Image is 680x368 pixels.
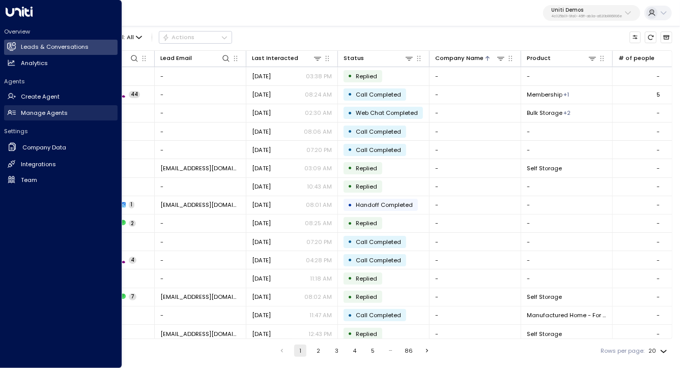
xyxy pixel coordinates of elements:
p: Uniti Demos [551,7,622,13]
td: - [430,214,521,232]
div: Lead Email [160,53,192,63]
span: Handoff Completed [356,201,413,209]
a: Create Agent [4,89,118,105]
button: Go to page 2 [313,345,325,357]
span: Call Completed [356,146,401,154]
span: May 20, 2025 [252,256,271,264]
td: - [155,178,246,196]
td: - [430,86,521,104]
td: - [155,269,246,287]
span: Replied [356,219,377,227]
div: … [385,345,397,357]
button: Go to next page [421,345,433,357]
p: 08:02 AM [304,293,332,301]
td: - [155,141,246,159]
td: - [155,67,246,85]
td: - [155,214,246,232]
a: Company Data [4,139,118,156]
div: Status [344,53,364,63]
span: Jun 11, 2025 [252,72,271,80]
td: - [430,288,521,306]
div: - [657,72,660,80]
td: - [430,67,521,85]
span: Web Chat Completed [356,109,418,117]
span: Jun 11, 2025 [252,182,271,191]
td: - [521,269,613,287]
div: - [657,311,660,319]
span: Manufactured Home - For Rent [527,311,607,319]
span: Aug 04, 2025 [252,164,271,172]
span: Call Completed [356,90,401,99]
p: 07:20 PM [306,238,332,246]
td: - [155,251,246,269]
span: Replied [356,293,377,301]
td: - [155,86,246,104]
span: 4 [129,257,136,264]
td: - [521,214,613,232]
p: 10:43 AM [307,182,332,191]
nav: pagination navigation [275,345,434,357]
span: 44 [129,91,140,98]
h2: Settings [4,127,118,135]
div: Company Name [435,53,505,63]
div: Last Interacted [252,53,298,63]
div: - [657,146,660,154]
div: - [657,128,660,136]
td: - [430,269,521,287]
span: 7 [129,293,136,300]
p: 08:01 AM [306,201,332,209]
div: 5 [657,90,660,99]
span: ebarreto@accessstorage.com [160,201,240,209]
div: • [348,161,353,175]
div: - [657,109,660,117]
td: - [430,196,521,214]
label: Rows per page: [601,347,645,355]
span: Bulk Storage [527,109,562,117]
h2: Leads & Conversations [21,43,89,51]
div: • [348,271,353,285]
td: - [521,67,613,85]
td: - [155,306,246,324]
div: # of people [618,53,655,63]
div: - [657,256,660,264]
button: Go to page 3 [330,345,343,357]
td: - [430,178,521,196]
p: 07:20 PM [306,146,332,154]
button: Archived Leads [661,32,672,43]
span: ebarreto@accessstorage.com [160,293,240,301]
p: 02:30 AM [305,109,332,117]
td: - [155,104,246,122]
div: • [348,327,353,341]
button: Go to page 86 [403,345,415,357]
div: Actions [162,34,194,41]
span: Call Completed [356,256,401,264]
p: 08:25 AM [305,219,332,227]
div: - [657,164,660,172]
td: - [155,122,246,140]
p: 08:24 AM [305,90,332,99]
div: - [657,238,660,246]
span: Call Completed [356,128,401,136]
p: 11:47 AM [309,311,332,319]
div: Lead Email [160,53,231,63]
span: Jul 10, 2025 [252,128,271,136]
p: 4c025b01-9fa0-46ff-ab3a-a620b886896e [551,14,622,18]
td: - [430,233,521,251]
div: Product [527,53,551,63]
span: Jun 16, 2025 [252,146,271,154]
div: • [348,143,353,157]
button: Customize [630,32,641,43]
span: Call Completed [356,238,401,246]
div: - [657,219,660,227]
span: Refresh [645,32,657,43]
h2: Company Data [22,143,66,152]
div: • [348,69,353,83]
h2: Agents [4,77,118,85]
span: Replied [356,182,377,191]
p: 03:38 PM [306,72,332,80]
td: - [430,104,521,122]
td: - [521,122,613,140]
span: Self Storage [527,293,562,301]
td: - [430,159,521,177]
a: Leads & Conversations [4,40,118,55]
